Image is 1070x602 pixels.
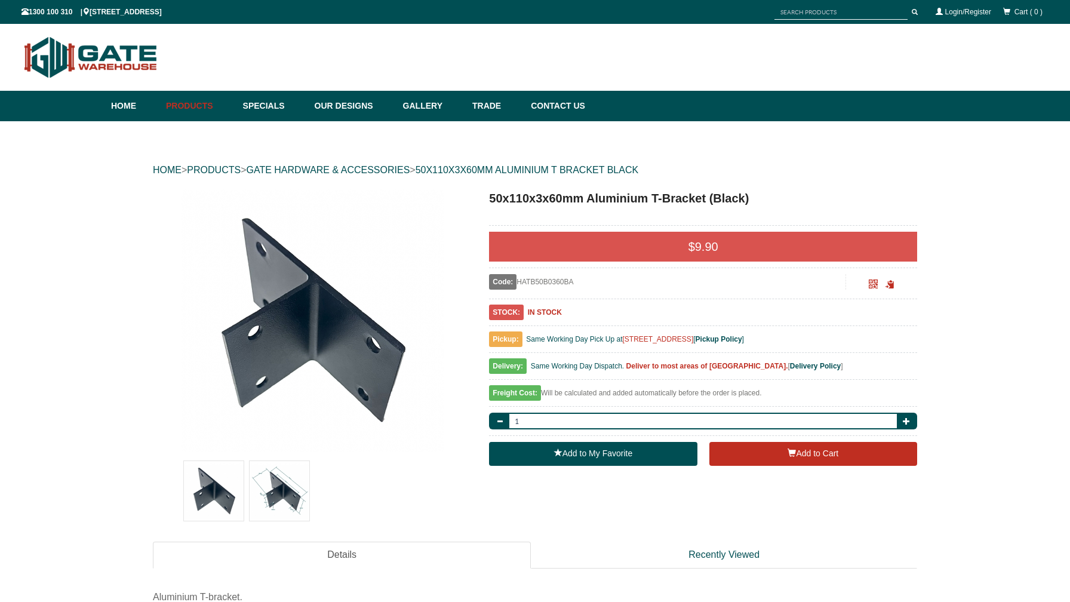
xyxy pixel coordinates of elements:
[790,362,841,370] a: Delivery Policy
[160,91,237,121] a: Products
[885,280,894,289] span: Click to copy the URL
[181,189,444,452] img: 50x110x3x60mm Aluminium T-Bracket (Black) - - Gate Warehouse
[525,91,585,121] a: Contact Us
[187,165,241,175] a: PRODUCTS
[489,189,917,207] h1: 50x110x3x60mm Aluminium T-Bracket (Black)
[531,542,917,569] a: Recently Viewed
[489,232,917,262] div: $
[237,91,309,121] a: Specials
[774,5,908,20] input: SEARCH PRODUCTS
[489,274,845,290] div: HATB50B0360BA
[111,91,160,121] a: Home
[489,386,917,407] div: Will be calculated and added automatically before the order is placed.
[416,165,638,175] a: 50X110X3X60MM ALUMINIUM T BRACKET BLACK
[309,91,397,121] a: Our Designs
[489,358,527,374] span: Delivery:
[489,305,524,320] span: STOCK:
[21,8,162,16] span: 1300 100 310 | [STREET_ADDRESS]
[528,308,562,317] b: IN STOCK
[945,8,991,16] a: Login/Register
[154,189,470,452] a: 50x110x3x60mm Aluminium T-Bracket (Black) - - Gate Warehouse
[489,359,917,380] div: [ ]
[397,91,466,121] a: Gallery
[489,385,541,401] span: Freight Cost:
[626,362,788,370] b: Deliver to most areas of [GEOGRAPHIC_DATA].
[489,274,516,290] span: Code:
[696,335,742,343] a: Pickup Policy
[489,442,697,466] a: Add to My Favorite
[695,240,718,253] span: 9.90
[526,335,744,343] span: Same Working Day Pick Up at [ ]
[153,165,182,175] a: HOME
[709,442,917,466] button: Add to Cart
[1014,8,1043,16] span: Cart ( 0 )
[153,542,531,569] a: Details
[250,461,309,521] img: 50x110x3x60mm Aluminium T-Bracket (Black)
[623,335,694,343] a: [STREET_ADDRESS]
[869,281,878,290] a: Click to enlarge and scan to share.
[531,362,625,370] span: Same Working Day Dispatch.
[246,165,410,175] a: GATE HARDWARE & ACCESSORIES
[489,331,522,347] span: Pickup:
[21,30,161,85] img: Gate Warehouse
[153,151,917,189] div: > > >
[184,461,244,521] img: 50x110x3x60mm Aluminium T-Bracket (Black)
[466,91,525,121] a: Trade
